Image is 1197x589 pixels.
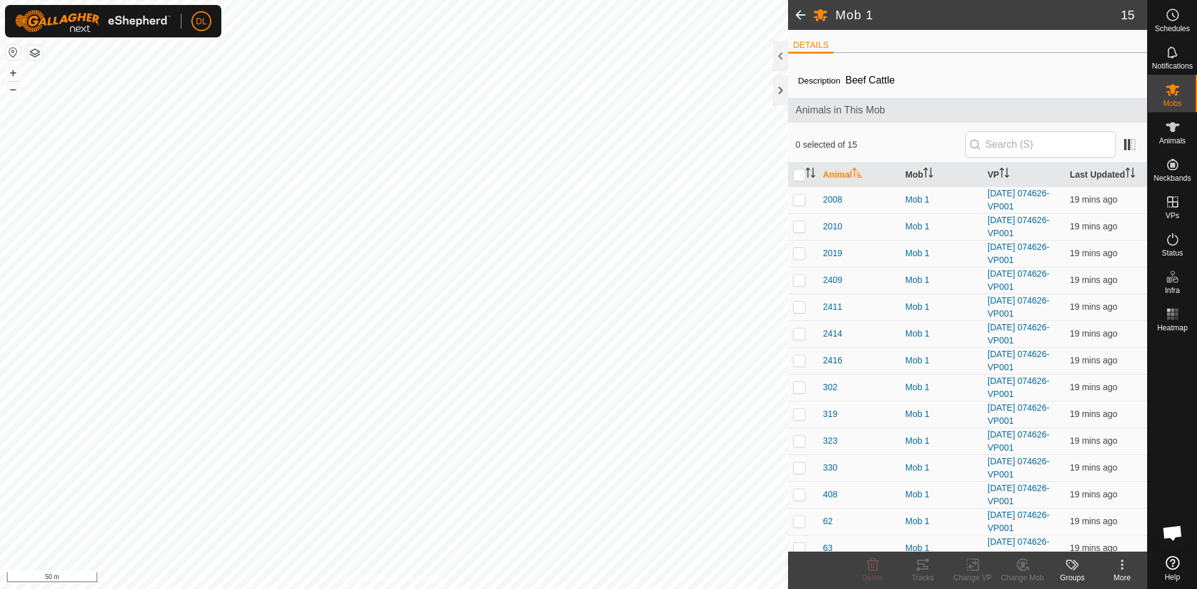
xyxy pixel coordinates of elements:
span: Animals in This Mob [796,103,1140,118]
span: 323 [823,434,837,448]
th: Mob [900,163,983,187]
div: Mob 1 [905,354,978,367]
span: DL [196,15,207,28]
span: Neckbands [1153,175,1191,182]
span: 24 Sept 2025, 10:01 am [1070,409,1117,419]
div: Groups [1047,572,1097,583]
span: Infra [1165,287,1180,294]
div: Mob 1 [905,381,978,394]
span: Notifications [1152,62,1193,70]
a: [DATE] 074626-VP001 [988,188,1049,211]
span: 319 [823,408,837,421]
span: 2010 [823,220,842,233]
span: 24 Sept 2025, 10:01 am [1070,489,1117,499]
a: [DATE] 074626-VP001 [988,537,1049,560]
th: Last Updated [1065,163,1147,187]
li: DETAILS [788,39,834,54]
span: Animals [1159,137,1186,145]
a: [DATE] 074626-VP001 [988,403,1049,426]
a: [DATE] 074626-VP001 [988,510,1049,533]
a: [DATE] 074626-VP001 [988,295,1049,318]
span: 302 [823,381,837,394]
span: 2411 [823,300,842,314]
span: 330 [823,461,837,474]
input: Search (S) [965,132,1116,158]
label: Description [798,76,840,85]
div: Mob 1 [905,488,978,501]
div: Change VP [948,572,997,583]
div: Mob 1 [905,220,978,233]
span: 24 Sept 2025, 10:01 am [1070,382,1117,392]
a: Privacy Policy [345,573,392,584]
span: Heatmap [1157,324,1188,332]
div: Mob 1 [905,274,978,287]
span: 24 Sept 2025, 10:01 am [1070,328,1117,338]
button: Reset Map [6,45,21,60]
div: Mob 1 [905,247,978,260]
span: 2414 [823,327,842,340]
a: [DATE] 074626-VP001 [988,483,1049,506]
span: 408 [823,488,837,501]
a: Contact Us [406,573,443,584]
a: [DATE] 074626-VP001 [988,429,1049,453]
span: 24 Sept 2025, 10:01 am [1070,194,1117,204]
span: VPs [1165,212,1179,219]
span: 24 Sept 2025, 10:01 am [1070,221,1117,231]
a: Help [1148,551,1197,586]
span: 24 Sept 2025, 10:01 am [1070,275,1117,285]
button: – [6,82,21,97]
span: 15 [1121,6,1135,24]
span: 24 Sept 2025, 10:01 am [1070,355,1117,365]
div: Change Mob [997,572,1047,583]
a: [DATE] 074626-VP001 [988,349,1049,372]
button: Map Layers [27,45,42,60]
div: Tracks [898,572,948,583]
a: [DATE] 074626-VP001 [988,322,1049,345]
span: 2416 [823,354,842,367]
h2: Mob 1 [835,7,1121,22]
span: Schedules [1155,25,1190,32]
div: Mob 1 [905,408,978,421]
span: 0 selected of 15 [796,138,965,151]
p-sorticon: Activate to sort [999,170,1009,180]
span: 24 Sept 2025, 10:01 am [1070,462,1117,472]
span: 24 Sept 2025, 10:01 am [1070,543,1117,553]
a: [DATE] 074626-VP001 [988,269,1049,292]
th: VP [983,163,1065,187]
div: Mob 1 [905,461,978,474]
div: Mob 1 [905,515,978,528]
span: 24 Sept 2025, 10:01 am [1070,302,1117,312]
div: Open chat [1154,514,1191,552]
a: [DATE] 074626-VP001 [988,242,1049,265]
th: Animal [818,163,900,187]
button: + [6,65,21,80]
span: 62 [823,515,833,528]
div: Mob 1 [905,193,978,206]
span: 24 Sept 2025, 10:01 am [1070,436,1117,446]
div: Mob 1 [905,300,978,314]
img: Gallagher Logo [15,10,171,32]
p-sorticon: Activate to sort [805,170,815,180]
a: [DATE] 074626-VP001 [988,456,1049,479]
span: Status [1161,249,1183,257]
span: Mobs [1163,100,1181,107]
p-sorticon: Activate to sort [1125,170,1135,180]
div: Mob 1 [905,434,978,448]
span: 2019 [823,247,842,260]
span: Help [1165,573,1180,581]
div: Mob 1 [905,327,978,340]
span: Beef Cattle [840,70,900,90]
span: 63 [823,542,833,555]
span: 2008 [823,193,842,206]
div: More [1097,572,1147,583]
p-sorticon: Activate to sort [923,170,933,180]
p-sorticon: Activate to sort [852,170,862,180]
div: Mob 1 [905,542,978,555]
span: 2409 [823,274,842,287]
span: 24 Sept 2025, 10:01 am [1070,516,1117,526]
span: 24 Sept 2025, 10:01 am [1070,248,1117,258]
a: [DATE] 074626-VP001 [988,215,1049,238]
a: [DATE] 074626-VP001 [988,376,1049,399]
span: Delete [862,573,884,582]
